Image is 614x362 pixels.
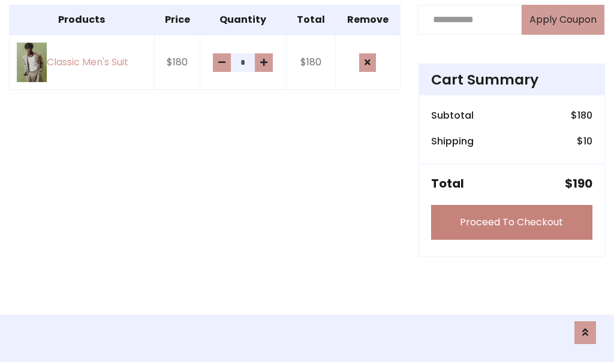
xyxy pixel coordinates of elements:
[200,5,286,35] th: Quantity
[431,205,592,240] a: Proceed To Checkout
[431,135,474,147] h6: Shipping
[577,135,592,147] h6: $
[583,134,592,148] span: 10
[17,43,147,83] a: Classic Men's Suit
[431,110,474,121] h6: Subtotal
[431,71,592,88] h4: Cart Summary
[154,5,200,35] th: Price
[577,108,592,122] span: 180
[286,5,335,35] th: Total
[431,176,464,191] h5: Total
[571,110,592,121] h6: $
[154,35,200,90] td: $180
[522,5,604,35] button: Apply Coupon
[565,176,592,191] h5: $
[10,5,155,35] th: Products
[335,5,400,35] th: Remove
[286,35,335,90] td: $180
[573,175,592,192] span: 190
